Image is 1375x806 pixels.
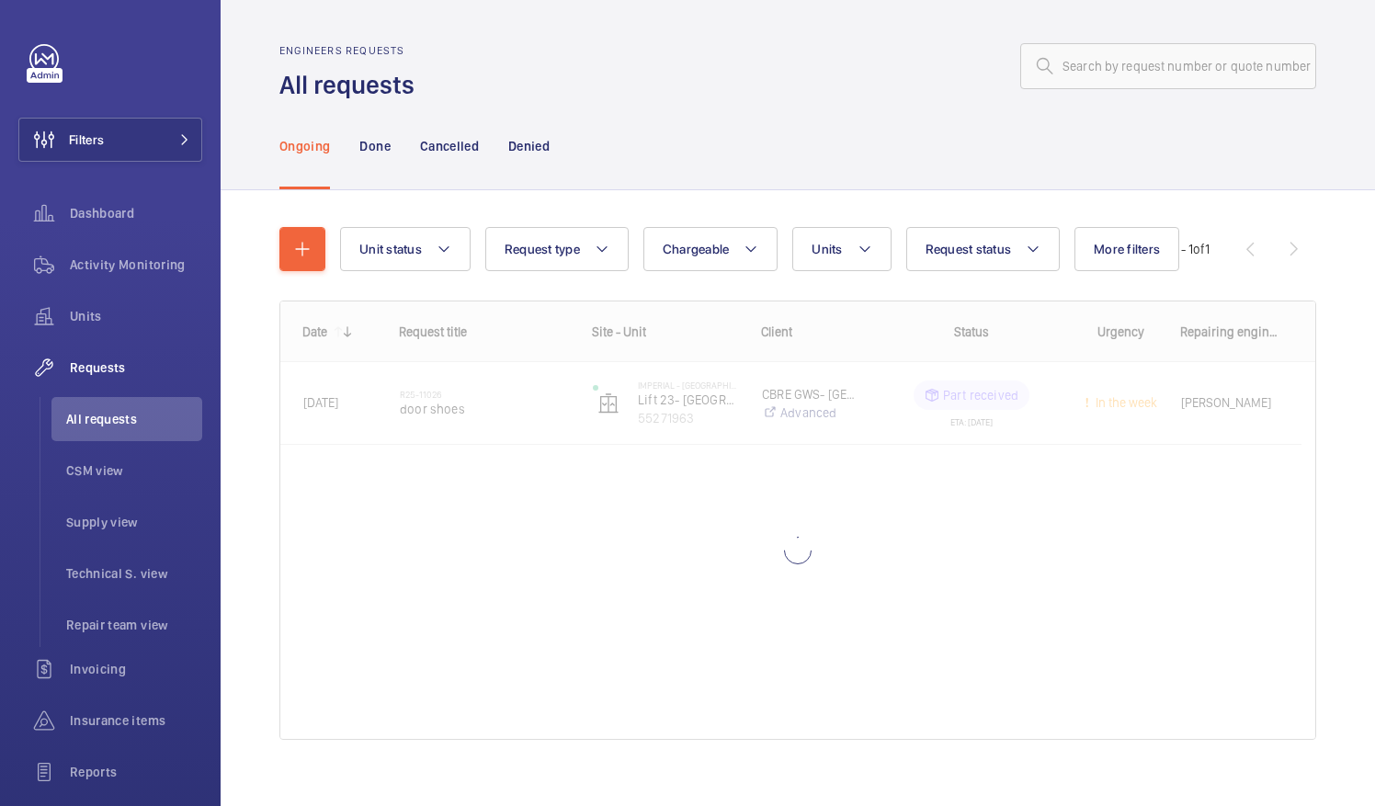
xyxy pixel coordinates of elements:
span: Units [812,242,842,256]
span: Invoicing [70,660,202,678]
button: Request status [906,227,1061,271]
span: Request status [926,242,1012,256]
span: CSM view [66,461,202,480]
span: Repair team view [66,616,202,634]
p: Cancelled [420,137,479,155]
span: Insurance items [70,711,202,730]
button: More filters [1074,227,1179,271]
h1: All requests [279,68,426,102]
span: Requests [70,358,202,377]
span: More filters [1094,242,1160,256]
p: Done [359,137,390,155]
span: Reports [70,763,202,781]
span: Supply view [66,513,202,531]
span: of [1193,242,1205,256]
button: Request type [485,227,629,271]
span: Dashboard [70,204,202,222]
button: Unit status [340,227,471,271]
button: Filters [18,118,202,162]
button: Chargeable [643,227,778,271]
p: Denied [508,137,550,155]
p: Ongoing [279,137,330,155]
span: All requests [66,410,202,428]
input: Search by request number or quote number [1020,43,1316,89]
span: Unit status [359,242,422,256]
span: Activity Monitoring [70,255,202,274]
h2: Engineers requests [279,44,426,57]
span: Request type [505,242,580,256]
span: Technical S. view [66,564,202,583]
span: Filters [69,131,104,149]
span: 1 - 1 1 [1174,243,1210,255]
button: Units [792,227,891,271]
span: Chargeable [663,242,730,256]
span: Units [70,307,202,325]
